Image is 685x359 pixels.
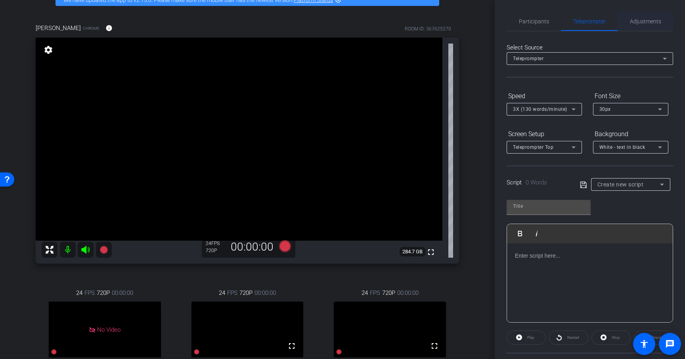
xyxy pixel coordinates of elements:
span: Teleprompter [573,19,606,24]
span: 24 [219,289,225,297]
span: 00:00:00 [397,289,419,297]
div: Script [507,178,569,187]
span: Chrome [83,25,99,31]
span: 284.7 GB [400,247,425,256]
span: No Video [97,326,121,333]
span: FPS [227,289,237,297]
div: 720P [206,247,226,254]
span: 0 Words [526,179,547,186]
span: White - text in black [599,144,645,150]
span: Teleprompter [513,56,543,61]
span: 24 [76,289,82,297]
div: Speed [507,89,582,103]
mat-icon: fullscreen [430,341,439,351]
div: Select Source [507,43,673,52]
span: 30px [599,106,611,112]
mat-icon: info [105,25,113,32]
div: ROOM ID: 367625270 [405,25,451,32]
span: 24 [362,289,368,297]
span: Teleprompter Top [513,144,553,150]
span: FPS [370,289,380,297]
span: 3X (130 words/minute) [513,106,567,112]
span: 720P [382,289,395,297]
span: FPS [84,289,95,297]
span: 00:00:00 [112,289,133,297]
mat-icon: fullscreen [287,341,297,351]
div: Screen Setup [507,127,582,141]
mat-icon: settings [43,45,54,55]
span: FPS [211,241,220,246]
span: [PERSON_NAME] [36,24,81,32]
mat-icon: fullscreen [426,247,436,257]
span: Adjustments [630,19,661,24]
mat-icon: accessibility [639,339,649,349]
button: Italic (⌘I) [529,226,544,241]
span: Create new script [597,181,644,188]
mat-icon: message [665,339,675,349]
span: 720P [239,289,253,297]
span: 720P [97,289,110,297]
div: 24 [206,240,226,247]
div: 00:00:00 [226,240,279,254]
div: Background [593,127,668,141]
input: Title [513,201,584,211]
button: Bold (⌘B) [513,226,528,241]
div: Font Size [593,89,668,103]
span: 00:00:00 [254,289,276,297]
span: Participants [519,19,549,24]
